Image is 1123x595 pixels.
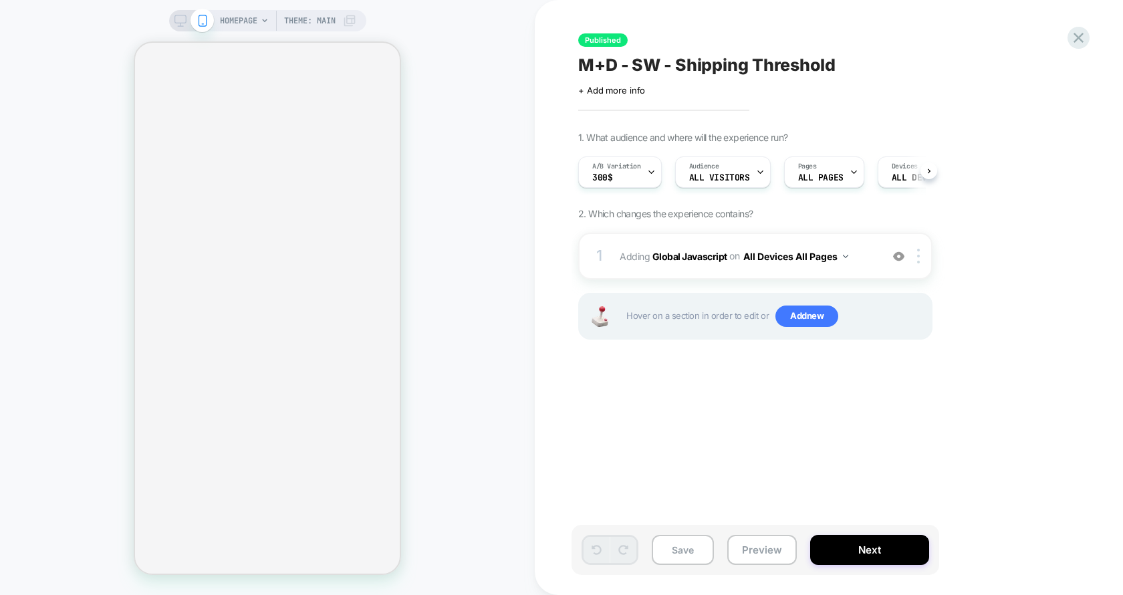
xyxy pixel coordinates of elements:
button: Next [810,535,929,565]
button: All Devices All Pages [743,247,848,266]
span: Published [578,33,628,47]
span: 300$ [592,173,612,183]
span: + Add more info [578,85,645,96]
span: HOMEPAGE [220,10,257,31]
button: Save [652,535,714,565]
span: 1. What audience and where will the experience run? [578,132,787,143]
span: ALL DEVICES [892,173,947,183]
div: 1 [593,243,606,269]
b: Global Javascript [652,250,727,261]
span: Adding [620,247,874,266]
span: Pages [798,162,817,171]
img: down arrow [843,255,848,258]
img: close [917,249,920,263]
span: All Visitors [689,173,750,183]
span: A/B Variation [592,162,641,171]
span: Add new [775,306,838,327]
img: Joystick [586,306,613,327]
span: Audience [689,162,719,171]
span: Devices [892,162,918,171]
span: ALL PAGES [798,173,844,183]
img: crossed eye [893,251,904,262]
span: Theme: MAIN [284,10,336,31]
span: 2. Which changes the experience contains? [578,208,753,219]
span: Hover on a section in order to edit or [626,306,924,327]
span: on [729,247,739,264]
span: M+D - SW - Shipping Threshold [578,55,836,75]
button: Preview [727,535,797,565]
